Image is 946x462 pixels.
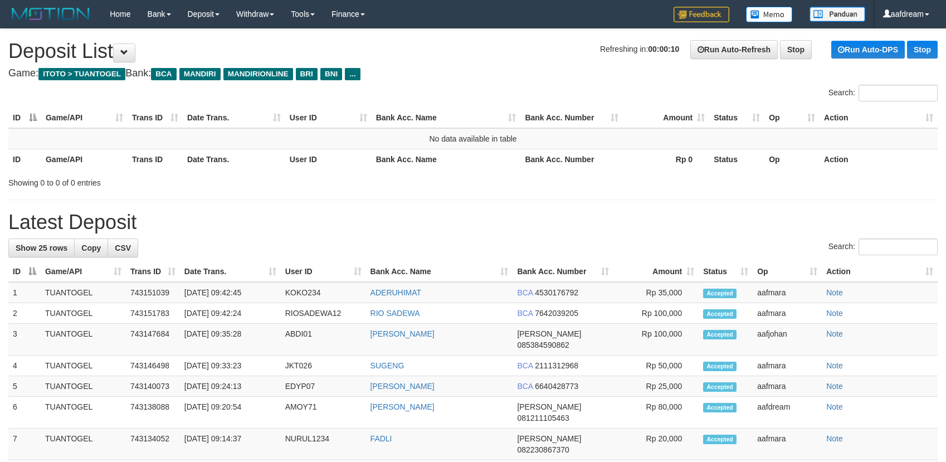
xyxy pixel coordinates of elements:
[41,303,126,324] td: TUANTOGEL
[859,85,938,101] input: Search:
[41,376,126,397] td: TUANTOGEL
[128,149,183,169] th: Trans ID
[281,303,366,324] td: RIOSADEWA12
[826,288,843,297] a: Note
[41,397,126,429] td: TUANTOGEL
[623,149,709,169] th: Rp 0
[690,40,778,59] a: Run Auto-Refresh
[746,7,793,22] img: Button%20Memo.svg
[370,288,422,297] a: ADERUHIMAT
[41,282,126,303] td: TUANTOGEL
[8,324,41,356] td: 3
[764,149,820,169] th: Op
[370,434,392,443] a: FADLI
[180,282,281,303] td: [DATE] 09:42:45
[115,244,131,252] span: CSV
[613,303,699,324] td: Rp 100,000
[826,329,843,338] a: Note
[223,68,293,80] span: MANDIRIONLINE
[370,329,435,338] a: [PERSON_NAME]
[753,429,822,460] td: aafmara
[41,149,128,169] th: Game/API
[826,434,843,443] a: Note
[345,68,360,80] span: ...
[613,429,699,460] td: Rp 20,000
[613,324,699,356] td: Rp 100,000
[180,324,281,356] td: [DATE] 09:35:28
[372,108,521,128] th: Bank Acc. Name: activate to sort column ascending
[126,356,180,376] td: 743146498
[517,414,569,422] span: Copy 081211105463 to clipboard
[674,7,729,22] img: Feedback.jpg
[780,40,812,59] a: Stop
[8,149,41,169] th: ID
[126,397,180,429] td: 743138088
[370,361,404,370] a: SUGENG
[520,108,623,128] th: Bank Acc. Number: activate to sort column ascending
[820,108,938,128] th: Action: activate to sort column ascending
[41,108,128,128] th: Game/API: activate to sort column ascending
[8,211,938,234] h1: Latest Deposit
[180,429,281,460] td: [DATE] 09:14:37
[126,303,180,324] td: 743151783
[281,282,366,303] td: KOKO234
[8,303,41,324] td: 2
[517,445,569,454] span: Copy 082230867370 to clipboard
[764,108,820,128] th: Op: activate to sort column ascending
[828,85,938,101] label: Search:
[281,261,366,282] th: User ID: activate to sort column ascending
[281,397,366,429] td: AMOY71
[703,382,737,392] span: Accepted
[8,239,75,257] a: Show 25 rows
[281,429,366,460] td: NURUL1234
[126,261,180,282] th: Trans ID: activate to sort column ascending
[826,382,843,391] a: Note
[623,108,709,128] th: Amount: activate to sort column ascending
[74,239,108,257] a: Copy
[8,128,938,149] td: No data available in table
[703,330,737,339] span: Accepted
[180,376,281,397] td: [DATE] 09:24:13
[703,362,737,371] span: Accepted
[703,403,737,412] span: Accepted
[41,429,126,460] td: TUANTOGEL
[366,261,513,282] th: Bank Acc. Name: activate to sort column ascending
[535,382,578,391] span: Copy 6640428773 to clipboard
[8,397,41,429] td: 6
[128,108,183,128] th: Trans ID: activate to sort column ascending
[907,41,938,59] a: Stop
[613,397,699,429] td: Rp 80,000
[296,68,318,80] span: BRI
[320,68,342,80] span: BNI
[826,309,843,318] a: Note
[8,356,41,376] td: 4
[709,108,764,128] th: Status: activate to sort column ascending
[600,45,679,54] span: Refreshing in:
[183,149,285,169] th: Date Trans.
[370,382,435,391] a: [PERSON_NAME]
[535,309,578,318] span: Copy 7642039205 to clipboard
[703,289,737,298] span: Accepted
[8,40,938,62] h1: Deposit List
[8,261,41,282] th: ID: activate to sort column descending
[859,239,938,255] input: Search:
[41,356,126,376] td: TUANTOGEL
[370,402,435,411] a: [PERSON_NAME]
[38,68,125,80] span: ITOTO > TUANTOGEL
[648,45,679,54] strong: 00:00:10
[831,41,905,59] a: Run Auto-DPS
[520,149,623,169] th: Bank Acc. Number
[8,68,938,79] h4: Game: Bank:
[517,341,569,349] span: Copy 085384590862 to clipboard
[8,429,41,460] td: 7
[180,261,281,282] th: Date Trans.: activate to sort column ascending
[613,356,699,376] td: Rp 50,000
[753,303,822,324] td: aafmara
[517,434,581,443] span: [PERSON_NAME]
[372,149,521,169] th: Bank Acc. Name
[8,376,41,397] td: 5
[180,397,281,429] td: [DATE] 09:20:54
[535,288,578,297] span: Copy 4530176792 to clipboard
[81,244,101,252] span: Copy
[16,244,67,252] span: Show 25 rows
